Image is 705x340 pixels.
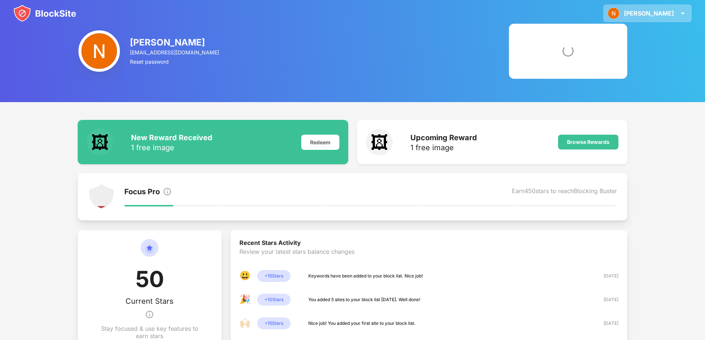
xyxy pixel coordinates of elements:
div: 1 free image [131,144,212,151]
div: [PERSON_NAME] [624,10,674,17]
div: 🖼 [87,129,113,155]
img: info.svg [163,187,172,196]
img: circle-star.svg [141,239,158,266]
img: ACg8ocIaibZ0AHRgcUzTQkBn5MZL-XHlilRbdbcyE5txcmcEM3IROA=s96-c [78,30,120,72]
div: 1 free image [410,144,477,151]
div: 🖼 [366,129,393,155]
div: You added 5 sites to your block list [DATE]. Well done! [308,296,420,303]
div: [DATE] [592,296,618,303]
div: + 15 Stars [257,317,291,329]
img: ACg8ocIaibZ0AHRgcUzTQkBn5MZL-XHlilRbdbcyE5txcmcEM3IROA=s96-c [608,7,620,19]
div: Reset password [130,58,220,65]
div: 🎉 [239,294,251,306]
div: Redeem [301,135,339,150]
div: New Reward Received [131,133,212,142]
div: + 15 Stars [257,270,291,282]
div: [EMAIL_ADDRESS][DOMAIN_NAME] [130,49,220,55]
div: Nice job! You added your first site to your block list. [308,320,416,327]
div: [PERSON_NAME] [130,37,220,48]
div: + 10 Stars [257,294,291,306]
div: Browse Rewards [567,139,610,145]
div: [DATE] [592,272,618,280]
img: points-level-1.svg [88,184,115,210]
div: Keywords have been added to your block list. Nice job! [308,272,423,280]
div: Upcoming Reward [410,133,477,142]
div: Earn 450 stars to reach Blocking Buster [512,187,617,198]
div: [DATE] [592,320,618,327]
div: 😃 [239,270,251,282]
div: Recent Stars Activity [239,239,618,248]
div: Stay focused & use key features to earn stars [95,325,204,340]
div: 50 [135,266,164,297]
img: info.svg [145,306,154,323]
img: blocksite-icon.svg [13,4,76,22]
div: Focus Pro [124,187,160,198]
div: Current Stars [125,297,174,306]
div: 🙌🏻 [239,317,251,329]
div: Review your latest stars balance changes [239,248,618,270]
